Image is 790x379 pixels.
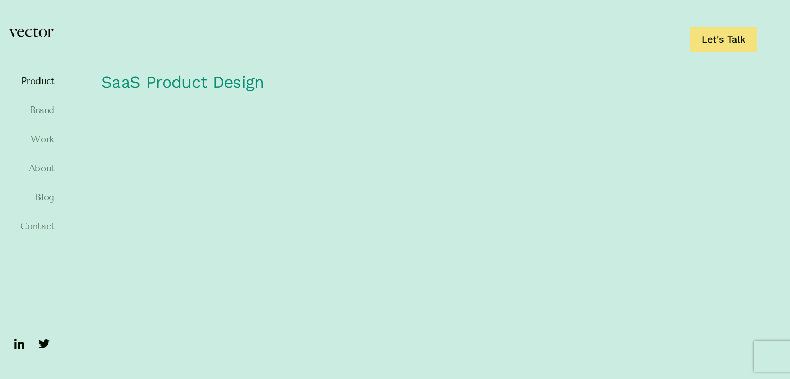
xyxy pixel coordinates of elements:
[8,221,55,232] a: Contact
[8,134,55,144] a: Work
[8,192,55,202] a: Blog
[11,335,28,352] img: ico-linkedin
[690,27,757,52] a: Let's Talk
[8,76,55,86] a: Product
[36,335,52,352] img: ico-twitter-fill
[8,105,55,115] a: Brand
[8,163,55,173] a: About
[96,66,757,103] h1: SaaS Product Design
